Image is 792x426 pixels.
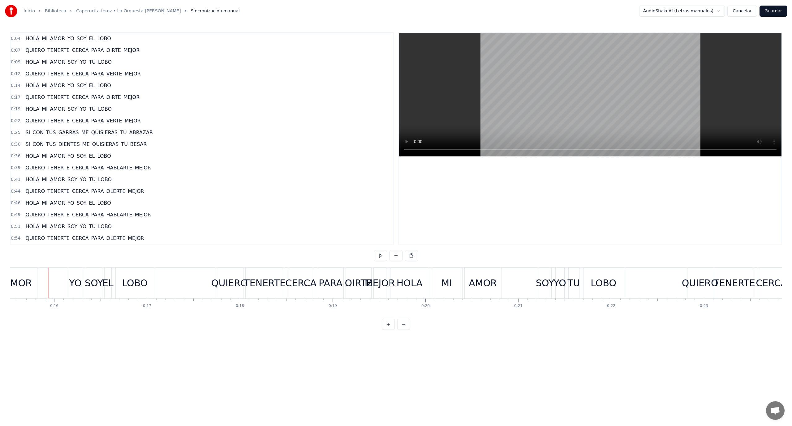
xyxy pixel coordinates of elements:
[11,188,20,194] span: 0:44
[285,276,316,290] div: CERCA
[727,6,757,17] button: Cancelar
[25,70,45,77] span: QUIERO
[49,152,66,160] span: AMOR
[91,117,105,124] span: PARA
[45,141,57,148] span: TUS
[47,94,70,101] span: TENERTE
[106,94,122,101] span: OIRTE
[71,211,89,218] span: CERCA
[32,141,44,148] span: CON
[4,276,32,290] div: AMOR
[71,47,89,54] span: CERCA
[47,164,70,171] span: TENERTE
[127,188,144,195] span: MEJOR
[25,223,40,230] span: HOLA
[76,199,87,207] span: SOY
[756,276,787,290] div: CERCA
[24,8,240,14] nav: breadcrumb
[11,94,20,100] span: 0:17
[11,165,20,171] span: 0:39
[25,188,45,195] span: QUIERO
[85,276,103,290] div: SOY
[88,223,96,230] span: TU
[49,223,66,230] span: AMOR
[127,235,144,242] span: MEJOR
[554,276,566,290] div: YO
[11,177,20,183] span: 0:41
[71,235,89,242] span: CERCA
[88,58,96,66] span: TU
[365,276,395,290] div: MEJOR
[79,223,87,230] span: YO
[11,59,20,65] span: 0:09
[11,71,20,77] span: 0:12
[67,176,78,183] span: SOY
[49,176,66,183] span: AMOR
[25,117,45,124] span: QUIERO
[106,70,123,77] span: VERTE
[47,235,70,242] span: TENERTE
[91,164,105,171] span: PARA
[469,276,497,290] div: AMOR
[67,35,75,42] span: YO
[713,276,755,290] div: TENERTE
[41,58,48,66] span: MI
[49,199,66,207] span: AMOR
[88,105,96,113] span: TU
[97,82,112,89] span: LOBO
[88,152,95,160] span: EL
[536,276,554,290] div: SOY
[106,164,133,171] span: HABLARTE
[41,199,48,207] span: MI
[11,106,20,112] span: 0:19
[134,211,152,218] span: MEJOR
[120,141,128,148] span: TU
[106,47,122,54] span: OIRTE
[67,152,75,160] span: YO
[82,141,90,148] span: ME
[58,129,80,136] span: GARRAS
[71,94,89,101] span: CERCA
[11,235,20,241] span: 0:54
[71,164,89,171] span: CERCA
[191,8,240,14] span: Sincronización manual
[421,304,430,309] div: 0:20
[91,235,105,242] span: PARA
[92,141,119,148] span: QUISIERAS
[122,276,148,290] div: LOBO
[81,129,89,136] span: ME
[45,8,66,14] a: Biblioteca
[106,117,123,124] span: VERTE
[88,199,95,207] span: EL
[11,118,20,124] span: 0:22
[76,82,87,89] span: SOY
[11,47,20,53] span: 0:07
[25,105,40,113] span: HOLA
[71,188,89,195] span: CERCA
[11,224,20,230] span: 0:51
[25,35,40,42] span: HOLA
[41,82,48,89] span: MI
[119,129,127,136] span: TU
[25,176,40,183] span: HOLA
[25,211,45,218] span: QUIERO
[88,82,95,89] span: EL
[682,276,718,290] div: QUIERO
[25,129,31,136] span: SI
[24,8,35,14] a: Inicio
[76,8,181,14] a: Caperucita feroz • La Orquesta [PERSON_NAME]
[11,83,20,89] span: 0:14
[11,36,20,42] span: 0:04
[123,47,140,54] span: MEJOR
[71,117,89,124] span: CERCA
[67,223,78,230] span: SOY
[700,304,708,309] div: 0:23
[41,35,48,42] span: MI
[143,304,151,309] div: 0:17
[49,35,66,42] span: AMOR
[25,152,40,160] span: HOLA
[25,58,40,66] span: HOLA
[97,152,112,160] span: LOBO
[50,304,58,309] div: 0:16
[11,200,20,206] span: 0:46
